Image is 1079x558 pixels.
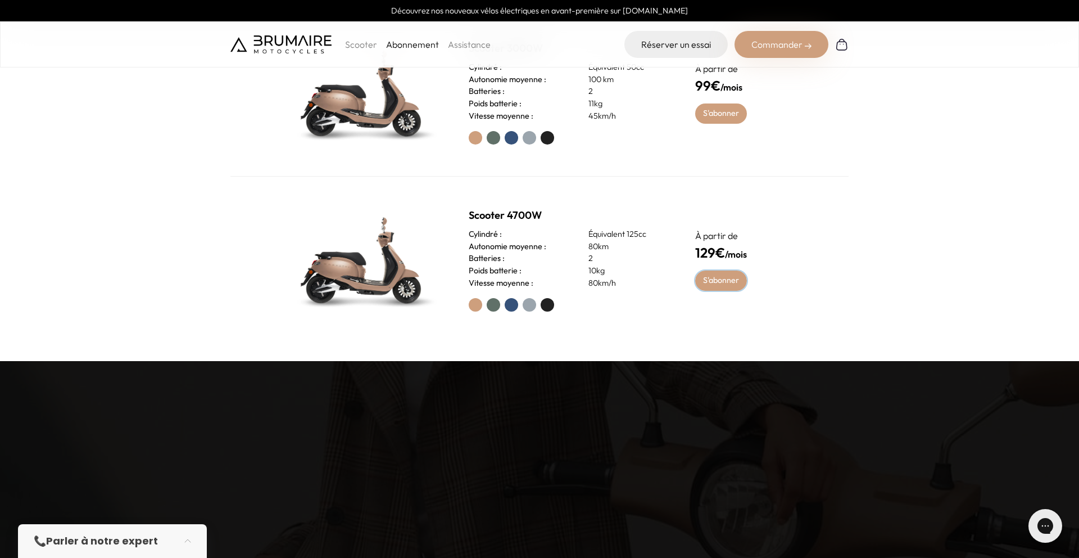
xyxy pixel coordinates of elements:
h4: /mois [695,242,795,263]
p: 80km/h [588,277,668,290]
a: Réserver un essai [624,31,728,58]
p: 11kg [588,98,668,110]
h3: Vitesse moyenne : [469,277,533,290]
p: 100 km [588,74,668,86]
h4: /mois [695,75,795,96]
span: 99€ [695,77,720,94]
h3: Autonomie moyenne : [469,241,546,253]
p: 45km/h [588,110,668,123]
h3: Poids batterie : [469,265,522,277]
span: 129€ [695,244,725,261]
img: Brumaire Motocycles [230,35,332,53]
h3: Batteries : [469,253,505,265]
h3: Batteries : [469,85,505,98]
h3: Cylindré : [469,228,502,241]
a: S'abonner [695,271,747,291]
p: Scooter [345,38,377,51]
p: Équivalent 125cc [588,228,668,241]
p: À partir de [695,62,795,75]
img: Scooter Brumaire vert [284,204,442,316]
p: 80km [588,241,668,253]
a: Abonnement [386,39,439,50]
p: À partir de [695,229,795,242]
a: Assistance [448,39,491,50]
img: Panier [835,38,849,51]
h3: Autonomie moyenne : [469,74,546,86]
h2: Scooter 4700W [469,208,668,223]
p: 2 [588,85,668,98]
h3: Poids batterie : [469,98,522,110]
h3: Vitesse moyenne : [469,110,533,123]
img: right-arrow-2.png [805,43,811,49]
p: 10kg [588,265,668,277]
div: Commander [735,31,828,58]
p: 2 [588,253,668,265]
a: S'abonner [695,103,747,124]
img: Scooter Brumaire vert [284,37,442,149]
iframe: Gorgias live chat messenger [1023,505,1068,547]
